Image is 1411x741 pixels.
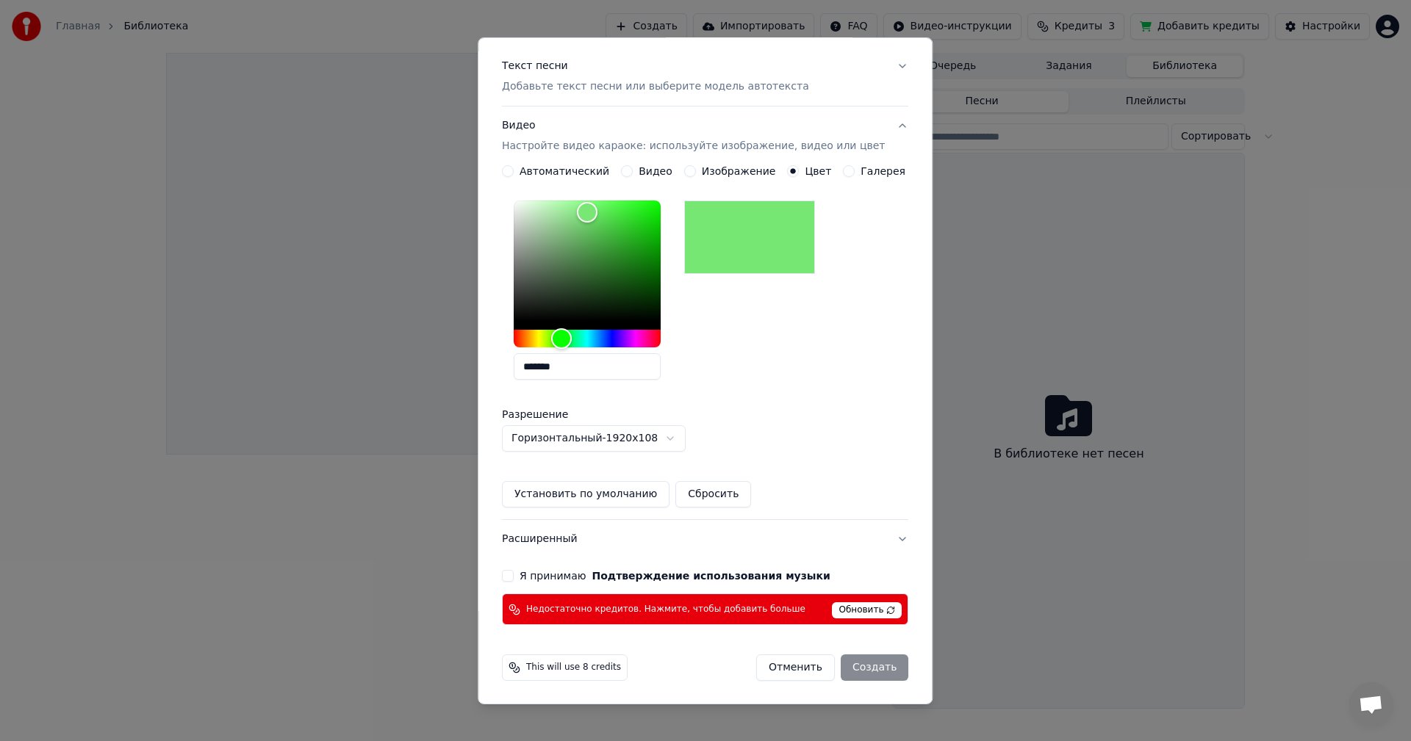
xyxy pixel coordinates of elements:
[526,604,805,615] span: Недостаточно кредитов. Нажмите, чтобы добавить больше
[833,602,902,618] span: Обновить
[861,166,906,176] label: Галерея
[514,330,661,347] div: Hue
[526,662,621,673] span: This will use 8 credits
[702,166,776,176] label: Изображение
[502,139,885,153] p: Настройте видео караоке: используйте изображение, видео или цвет
[502,79,809,94] p: Добавьте текст песни или выберите модель автотекста
[520,571,830,581] label: Я принимаю
[639,166,672,176] label: Видео
[805,166,832,176] label: Цвет
[502,106,908,165] button: ВидеоНастройте видео караоке: используйте изображение, видео или цвет
[502,47,908,106] button: Текст песниДобавьте текст песни или выберите модель автотекста
[592,571,830,581] button: Я принимаю
[502,165,908,519] div: ВидеоНастройте видео караоке: используйте изображение, видео или цвет
[502,409,649,419] label: Разрешение
[502,118,885,153] div: Видео
[502,520,908,558] button: Расширенный
[676,481,752,507] button: Сбросить
[502,481,669,507] button: Установить по умолчанию
[514,200,661,321] div: Color
[756,654,835,681] button: Отменить
[520,166,609,176] label: Автоматический
[502,59,568,73] div: Текст песни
